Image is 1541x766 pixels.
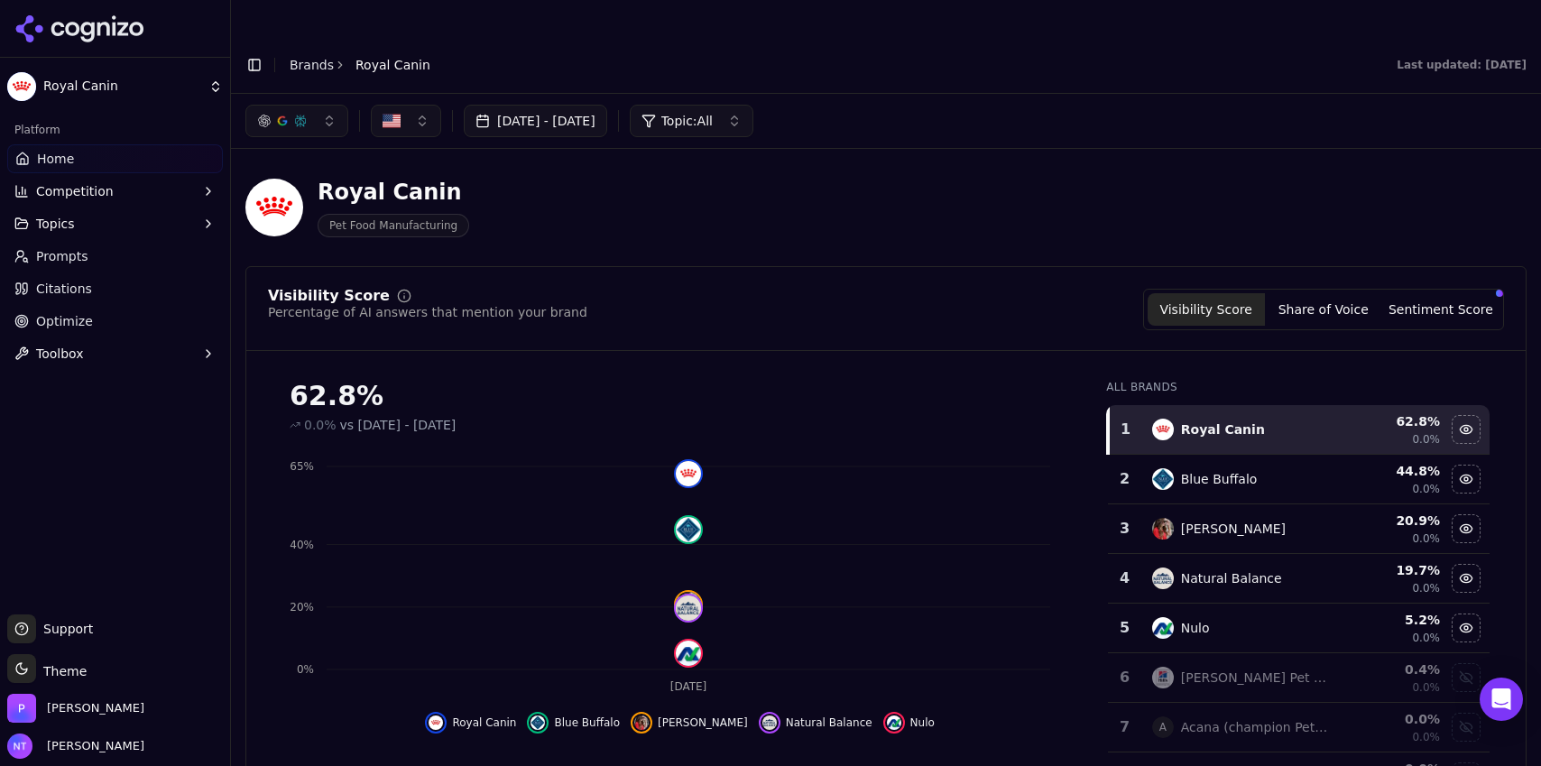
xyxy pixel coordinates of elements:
[36,182,114,200] span: Competition
[1106,380,1490,394] div: All Brands
[1452,663,1481,692] button: Show hill's pet nutrition data
[759,712,872,734] button: Hide natural balance data
[36,620,93,638] span: Support
[1181,669,1328,687] div: [PERSON_NAME] Pet Nutrition
[676,592,701,617] img: merrick
[1181,718,1328,736] div: Acana (champion Petfoods)
[268,289,390,303] div: Visibility Score
[1152,716,1174,738] span: A
[527,712,620,734] button: Hide blue buffalo data
[1342,412,1440,430] div: 62.8 %
[1342,611,1440,629] div: 5.2 %
[290,56,430,74] nav: breadcrumb
[661,112,713,130] span: Topic: All
[7,694,36,723] img: Perrill
[36,312,93,330] span: Optimize
[43,78,201,95] span: Royal Canin
[1152,518,1174,540] img: merrick
[7,72,36,101] img: Royal Canin
[383,112,401,130] img: US
[7,209,223,238] button: Topics
[37,150,74,168] span: Home
[1148,293,1265,326] button: Visibility Score
[676,517,701,542] img: blue buffalo
[670,680,707,693] tspan: [DATE]
[1342,462,1440,480] div: 44.8 %
[1152,617,1174,639] img: nulo
[1412,531,1440,546] span: 0.0%
[318,178,469,207] div: Royal Canin
[7,734,144,759] button: Open user button
[1115,568,1133,589] div: 4
[464,105,607,137] button: [DATE] - [DATE]
[7,307,223,336] a: Optimize
[318,214,469,237] span: Pet Food Manufacturing
[7,339,223,368] button: Toolbox
[1117,419,1133,440] div: 1
[1342,710,1440,728] div: 0.0 %
[36,280,92,298] span: Citations
[1412,581,1440,595] span: 0.0%
[1152,667,1174,688] img: hill's pet nutrition
[1412,730,1440,744] span: 0.0%
[1181,420,1265,438] div: Royal Canin
[634,715,649,730] img: merrick
[36,215,75,233] span: Topics
[658,715,748,730] span: [PERSON_NAME]
[1412,482,1440,496] span: 0.0%
[786,715,872,730] span: Natural Balance
[452,715,516,730] span: Royal Canin
[7,144,223,173] a: Home
[47,700,144,716] span: Perrill
[1152,419,1174,440] img: royal canin
[290,460,314,473] tspan: 65%
[290,380,1070,412] div: 62.8%
[1115,518,1133,540] div: 3
[7,274,223,303] a: Citations
[1115,667,1133,688] div: 6
[290,58,334,72] a: Brands
[1452,514,1481,543] button: Hide merrick data
[554,715,620,730] span: Blue Buffalo
[1412,432,1440,447] span: 0.0%
[1412,680,1440,695] span: 0.0%
[1152,568,1174,589] img: natural balance
[1108,703,1490,752] tr: 7AAcana (champion Petfoods)0.0%0.0%Show acana (champion petfoods) data
[355,56,430,74] span: Royal Canin
[1152,468,1174,490] img: blue buffalo
[268,303,587,321] div: Percentage of AI answers that mention your brand
[910,715,935,730] span: Nulo
[1108,455,1490,504] tr: 2blue buffaloBlue Buffalo44.8%0.0%Hide blue buffalo data
[429,715,443,730] img: royal canin
[676,595,701,621] img: natural balance
[36,345,84,363] span: Toolbox
[1115,617,1133,639] div: 5
[290,601,314,614] tspan: 20%
[1108,653,1490,703] tr: 6hill's pet nutrition[PERSON_NAME] Pet Nutrition0.4%0.0%Show hill's pet nutrition data
[1382,293,1499,326] button: Sentiment Score
[1342,660,1440,678] div: 0.4 %
[7,734,32,759] img: Nate Tower
[7,115,223,144] div: Platform
[531,715,545,730] img: blue buffalo
[1108,554,1490,604] tr: 4natural balanceNatural Balance19.7%0.0%Hide natural balance data
[425,712,516,734] button: Hide royal canin data
[1181,520,1286,538] div: [PERSON_NAME]
[36,664,87,678] span: Theme
[7,177,223,206] button: Competition
[1108,604,1490,653] tr: 5nuloNulo5.2%0.0%Hide nulo data
[7,694,144,723] button: Open organization switcher
[676,641,701,666] img: nulo
[1452,614,1481,642] button: Hide nulo data
[297,663,314,676] tspan: 0%
[7,242,223,271] a: Prompts
[340,416,457,434] span: vs [DATE] - [DATE]
[36,247,88,265] span: Prompts
[1342,512,1440,530] div: 20.9 %
[1452,713,1481,742] button: Show acana (champion petfoods) data
[1452,564,1481,593] button: Hide natural balance data
[290,539,314,551] tspan: 40%
[1452,465,1481,494] button: Hide blue buffalo data
[1115,716,1133,738] div: 7
[1342,561,1440,579] div: 19.7 %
